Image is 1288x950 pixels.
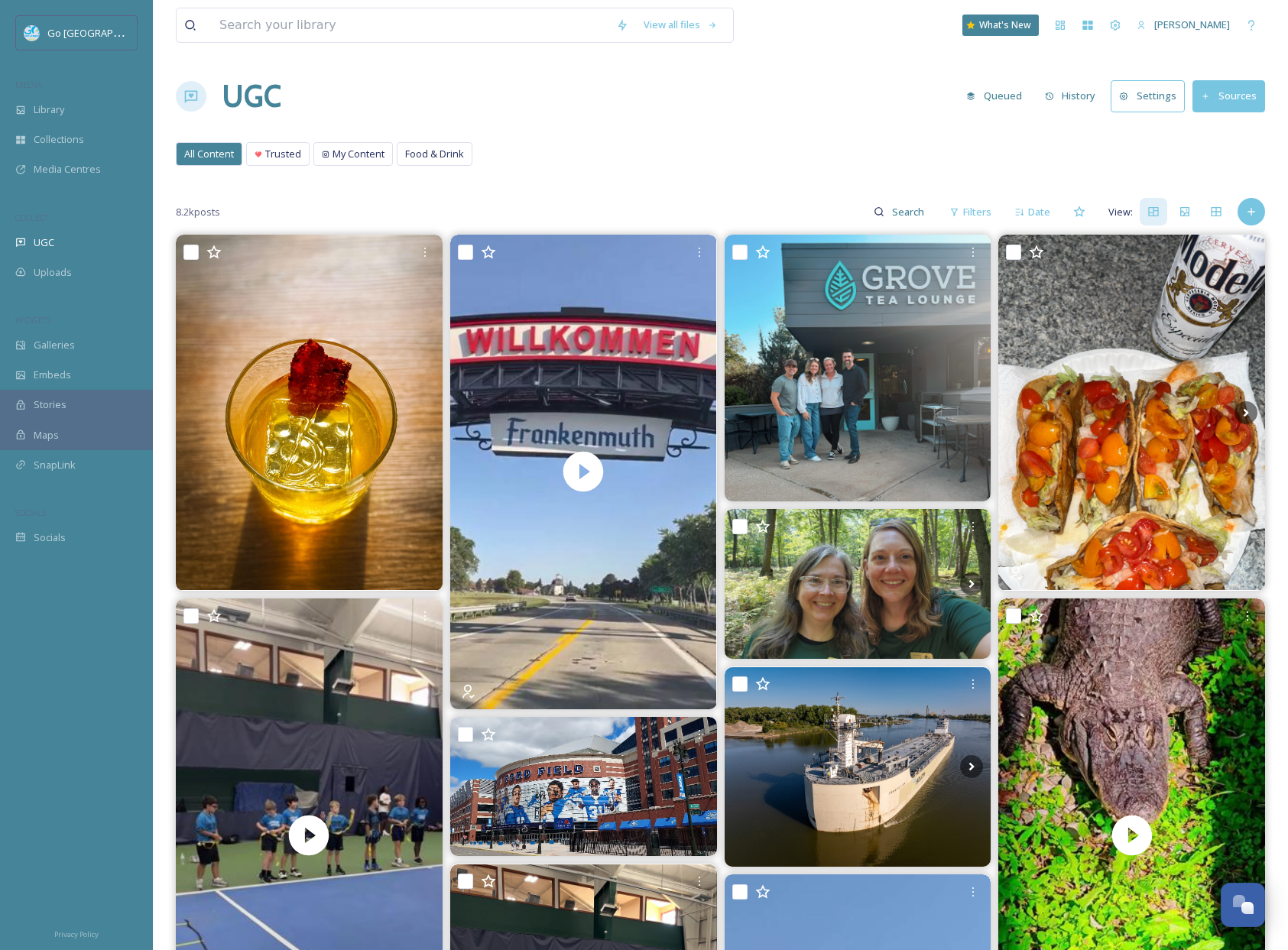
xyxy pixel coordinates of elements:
button: Open Chat [1221,883,1265,927]
img: Fall menu coming soon to a distillery near you.. (spoiler: it’s us) 🍂👀 [176,235,443,590]
span: MEDIA [15,79,42,90]
span: Media Centres [34,162,101,177]
video: Fall is so much fun in Frankenmuth 🍁 Head to the top of the hill and join us on our outdoor patio... [450,235,717,708]
img: Another awesome mushroom identification class by Great Lakes Treats. #mushroomhunting #mushrooms ... [725,509,991,659]
span: Maps [34,428,59,443]
img: Saginaw River Sunday! Another Sunday here already? How did we get here so fast. I had a super bus... [725,667,991,867]
img: thumbnail [450,235,717,708]
img: Detroit Lions Week 2 Game Final Score. Detroit Lions 52 Chicago Bears 21 Lions QB Jared Goff 23/2... [450,717,717,857]
a: View all files [636,10,725,40]
span: View: [1108,205,1133,219]
span: Socials [34,530,66,545]
a: Privacy Policy [54,924,99,942]
img: GoGreatLogo_MISkies_RegionalTrails%20%281%29.png [24,25,40,41]
span: COLLECT [15,212,48,223]
span: Go [GEOGRAPHIC_DATA] [47,25,161,40]
span: SOCIALS [15,507,46,518]
span: [PERSON_NAME] [1154,18,1230,31]
span: Embeds [34,368,71,382]
span: WIDGETS [15,314,50,326]
span: All Content [184,147,234,161]
span: Privacy Policy [54,929,99,939]
span: 8.2k posts [176,205,220,219]
input: Search your library [212,8,608,42]
img: ✨ Big News from Grove ✨ After much prayer and reflection, we want to share with you all that our ... [725,235,991,501]
span: Date [1028,205,1050,219]
input: Search [884,196,934,227]
span: Trusted [265,147,301,161]
span: Stories [34,397,67,412]
span: SnapLink [34,458,76,472]
span: Uploads [34,265,72,280]
a: What's New [962,15,1039,36]
a: History [1037,81,1111,111]
span: Library [34,102,64,117]
a: UGC [222,73,281,119]
span: UGC [34,235,54,250]
span: Filters [963,205,991,219]
span: Collections [34,132,84,147]
button: Settings [1111,80,1185,112]
span: Galleries [34,338,75,352]
img: 5 SAGINAW HOOD TACOS with extra garden tomatoes, good lettuce but hold the cheese and a modelousa... [998,235,1265,590]
button: Sources [1192,80,1265,112]
span: My Content [333,147,384,161]
a: [PERSON_NAME] [1129,10,1238,40]
button: History [1037,81,1104,111]
span: Food & Drink [405,147,464,161]
a: Settings [1111,80,1192,112]
a: Queued [959,81,1037,111]
button: Queued [959,81,1030,111]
